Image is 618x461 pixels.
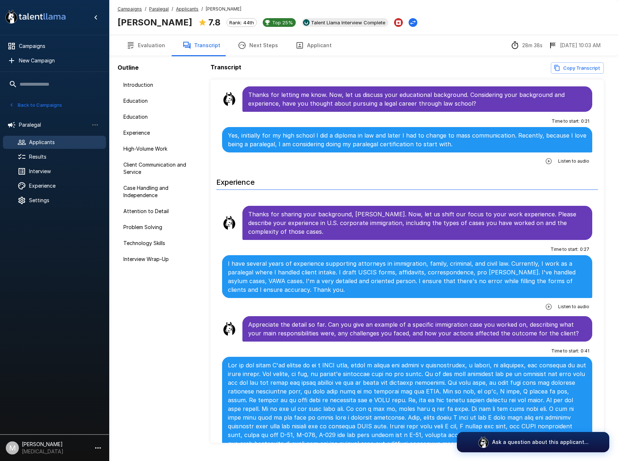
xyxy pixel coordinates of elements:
[248,320,586,338] p: Appreciate the detail so far. Can you give an example of a specific immigration case you worked o...
[216,171,598,190] h6: Experience
[123,129,196,136] span: Experience
[228,131,586,148] p: Yes, initially for my high school I did a diploma in law and later I had to change to mass commun...
[248,90,586,108] p: Thanks for letting me know. Now, let us discuss your educational background. Considering your bac...
[149,6,169,12] u: Paralegal
[551,347,579,355] span: Time to start :
[511,41,543,50] div: The time between starting and completing the interview
[174,35,229,56] button: Transcript
[123,184,196,199] span: Case Handling and Independence
[123,161,196,176] span: Client Communication and Service
[118,17,192,28] b: [PERSON_NAME]
[581,118,589,125] span: 0 : 21
[222,92,237,106] img: llama_clean.png
[308,20,388,25] span: Talent Llama Interview Complete
[222,322,237,336] img: llama_clean.png
[551,62,604,74] button: Copy transcript
[123,81,196,89] span: Introduction
[123,145,196,152] span: High-Volume Work
[409,18,417,27] button: Change Stage
[229,35,287,56] button: Next Steps
[269,20,296,25] span: Top 25%
[551,246,578,253] span: Time to start :
[210,64,241,71] b: Transcript
[118,158,202,179] div: Client Communication and Service
[222,216,237,230] img: llama_clean.png
[457,432,609,452] button: Ask a question about this applicant...
[560,42,601,49] p: [DATE] 10:03 AM
[287,35,340,56] button: Applicant
[176,6,199,12] u: Applicants
[227,20,257,25] span: Rank: 44th
[118,205,202,218] div: Attention to Detail
[303,19,310,26] img: ukg_logo.jpeg
[118,142,202,155] div: High-Volume Work
[248,210,586,236] p: Thanks for sharing your background, [PERSON_NAME]. Now, let us shift our focus to your work exper...
[118,237,202,250] div: Technology Skills
[118,64,139,71] b: Outline
[492,438,589,446] p: Ask a question about this applicant...
[118,78,202,91] div: Introduction
[478,436,489,448] img: logo_glasses@2x.png
[118,6,142,12] u: Campaigns
[558,303,589,310] span: Listen to audio
[118,253,202,266] div: Interview Wrap-Up
[201,5,203,13] span: /
[172,5,173,13] span: /
[123,224,196,231] span: Problem Solving
[548,41,601,50] div: The date and time when the interview was completed
[118,94,202,107] div: Education
[145,5,146,13] span: /
[123,240,196,247] span: Technology Skills
[118,221,202,234] div: Problem Solving
[118,110,202,123] div: Education
[123,113,196,121] span: Education
[558,158,589,165] span: Listen to audio
[123,208,196,215] span: Attention to Detail
[208,17,221,28] b: 7.8
[118,35,174,56] button: Evaluation
[118,181,202,202] div: Case Handling and Independence
[580,246,589,253] span: 0 : 27
[302,18,388,27] div: View profile in UKG
[228,259,586,294] p: I have several years of experience supporting attorneys in immigration, family, criminal, and civ...
[394,18,403,27] button: Archive Applicant
[522,42,543,49] p: 28m 38s
[581,347,589,355] span: 0 : 41
[123,256,196,263] span: Interview Wrap-Up
[123,97,196,105] span: Education
[118,126,202,139] div: Experience
[206,5,241,13] span: [PERSON_NAME]
[552,118,580,125] span: Time to start :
